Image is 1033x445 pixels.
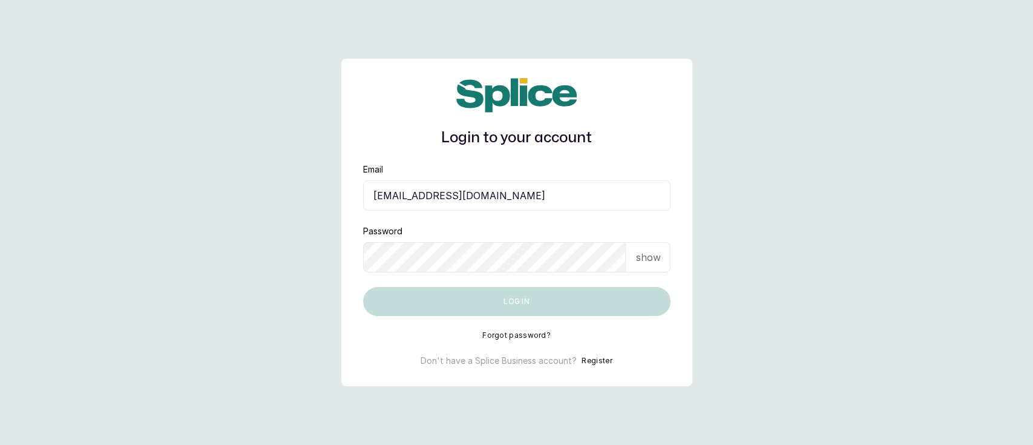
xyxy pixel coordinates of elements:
[421,355,577,367] p: Don't have a Splice Business account?
[635,250,660,265] p: show
[363,225,402,237] label: Password
[363,287,671,316] button: Log in
[482,331,551,340] button: Forgot password?
[363,163,383,176] label: Email
[363,180,671,211] input: email@acme.com
[582,355,612,367] button: Register
[363,127,671,149] h1: Login to your account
